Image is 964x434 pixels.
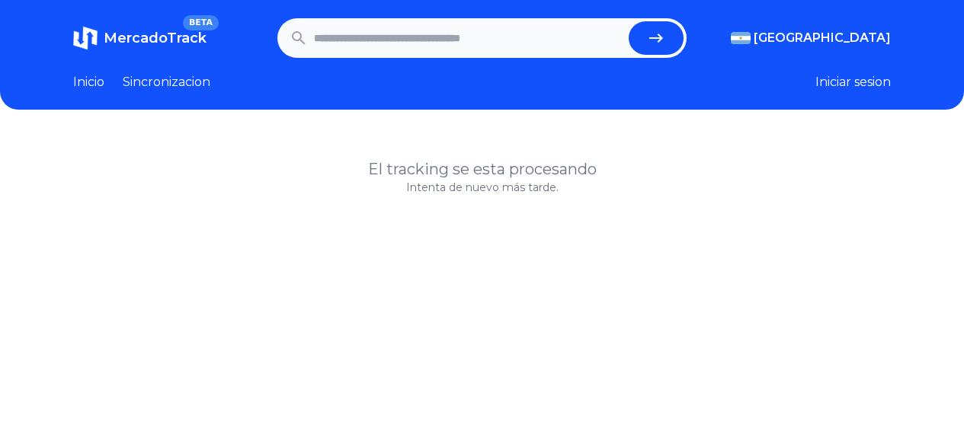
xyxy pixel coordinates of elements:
button: [GEOGRAPHIC_DATA] [731,29,891,47]
img: Argentina [731,32,751,44]
a: MercadoTrackBETA [73,26,207,50]
img: MercadoTrack [73,26,98,50]
a: Inicio [73,73,104,91]
p: Intenta de nuevo más tarde. [73,180,891,195]
h1: El tracking se esta procesando [73,158,891,180]
button: Iniciar sesion [815,73,891,91]
a: Sincronizacion [123,73,210,91]
span: MercadoTrack [104,30,207,46]
span: BETA [183,15,219,30]
span: [GEOGRAPHIC_DATA] [754,29,891,47]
